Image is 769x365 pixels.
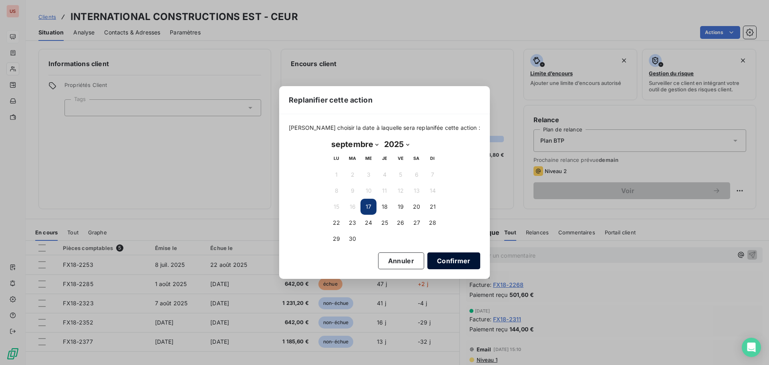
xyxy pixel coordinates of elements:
button: 9 [344,183,360,199]
button: 21 [425,199,441,215]
button: 27 [409,215,425,231]
div: Open Intercom Messenger [742,338,761,357]
th: jeudi [376,151,393,167]
button: 15 [328,199,344,215]
button: 29 [328,231,344,247]
button: 25 [376,215,393,231]
button: 8 [328,183,344,199]
button: Annuler [378,252,424,269]
button: 19 [393,199,409,215]
button: 20 [409,199,425,215]
button: 16 [344,199,360,215]
span: Replanifier cette action [289,95,372,105]
button: 23 [344,215,360,231]
button: 28 [425,215,441,231]
button: 10 [360,183,376,199]
button: 14 [425,183,441,199]
button: 11 [376,183,393,199]
button: 3 [360,167,376,183]
button: 17 [360,199,376,215]
th: mardi [344,151,360,167]
button: 4 [376,167,393,183]
th: vendredi [393,151,409,167]
button: 2 [344,167,360,183]
th: dimanche [425,151,441,167]
span: [PERSON_NAME] choisir la date à laquelle sera replanifée cette action : [289,124,480,132]
button: 6 [409,167,425,183]
th: mercredi [360,151,376,167]
th: lundi [328,151,344,167]
button: 24 [360,215,376,231]
button: 1 [328,167,344,183]
button: Confirmer [427,252,480,269]
th: samedi [409,151,425,167]
button: 7 [425,167,441,183]
button: 22 [328,215,344,231]
button: 13 [409,183,425,199]
button: 30 [344,231,360,247]
button: 5 [393,167,409,183]
button: 18 [376,199,393,215]
button: 26 [393,215,409,231]
button: 12 [393,183,409,199]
